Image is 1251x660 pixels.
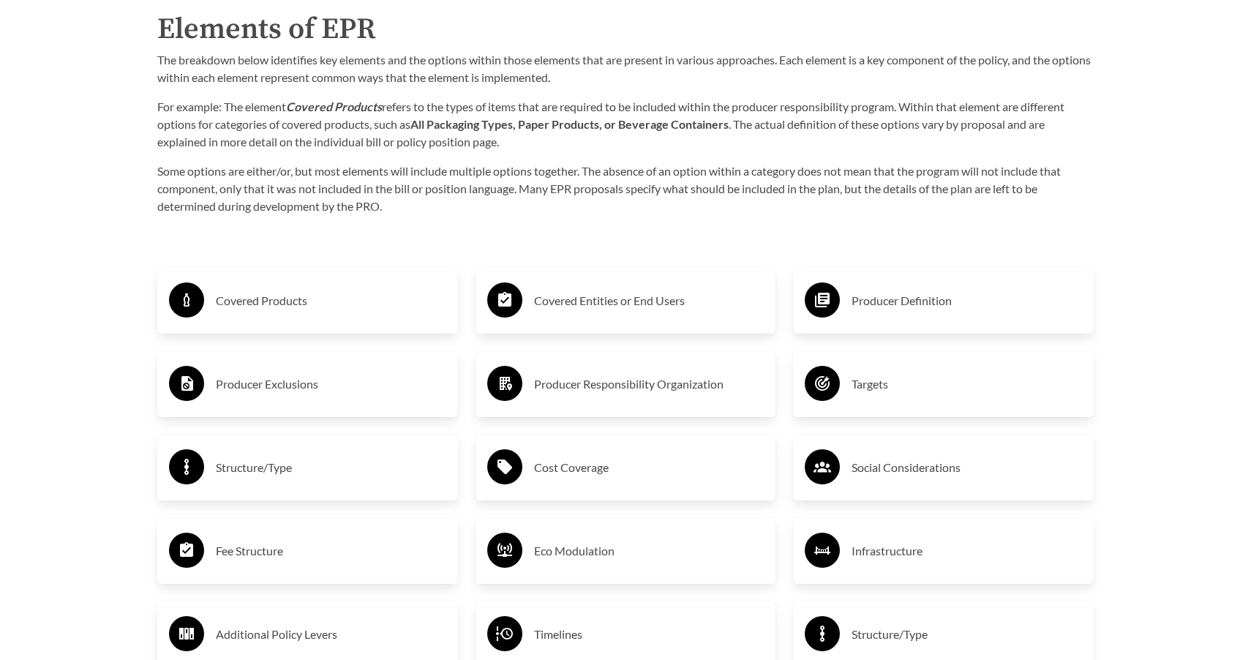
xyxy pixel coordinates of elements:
[852,456,1082,479] h3: Social Considerations
[534,623,764,646] h3: Timelines
[534,372,764,396] h3: Producer Responsibility Organization
[157,7,1094,51] h2: Elements of EPR
[534,539,764,563] h3: Eco Modulation
[852,623,1082,646] h3: Structure/Type
[157,51,1094,86] p: The breakdown below identifies key elements and the options within those elements that are presen...
[410,117,729,131] strong: All Packaging Types, Paper Products, or Beverage Containers
[157,98,1094,151] p: For example: The element refers to the types of items that are required to be included within the...
[216,289,446,312] h3: Covered Products
[286,100,382,113] strong: Covered Products
[216,372,446,396] h3: Producer Exclusions
[852,289,1082,312] h3: Producer Definition
[157,162,1094,215] p: Some options are either/or, but most elements will include multiple options together. The absence...
[534,289,764,312] h3: Covered Entities or End Users
[216,456,446,479] h3: Structure/Type
[852,372,1082,396] h3: Targets
[216,539,446,563] h3: Fee Structure
[534,456,764,479] h3: Cost Coverage
[216,623,446,646] h3: Additional Policy Levers
[852,539,1082,563] h3: Infrastructure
